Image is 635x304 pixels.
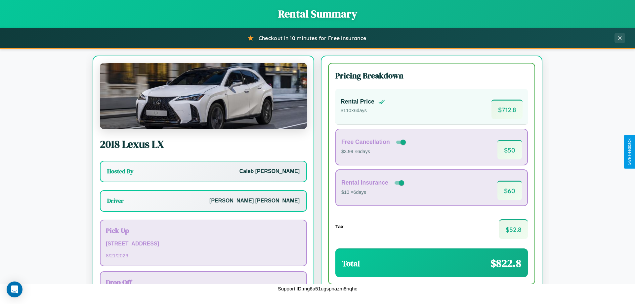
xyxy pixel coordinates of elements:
[106,277,301,287] h3: Drop Off
[342,258,360,269] h3: Total
[7,282,22,297] div: Open Intercom Messenger
[341,179,388,186] h4: Rental Insurance
[209,196,300,206] p: [PERSON_NAME] [PERSON_NAME]
[341,98,374,105] h4: Rental Price
[100,137,307,152] h2: 2018 Lexus LX
[497,181,522,200] span: $ 60
[107,167,133,175] h3: Hosted By
[497,140,522,159] span: $ 50
[499,219,528,239] span: $ 52.8
[627,139,632,165] div: Give Feedback
[490,256,521,271] span: $ 822.8
[239,167,300,176] p: Caleb [PERSON_NAME]
[278,284,357,293] p: Support ID: mg6a51ugspnazm8nqhc
[341,107,385,115] p: $ 110 × 6 days
[7,7,628,21] h1: Rental Summary
[491,100,523,119] span: $ 712.8
[106,251,301,260] p: 8 / 21 / 2026
[335,70,528,81] h3: Pricing Breakdown
[341,188,405,197] p: $10 × 6 days
[107,197,124,205] h3: Driver
[100,63,307,129] img: Lexus LX
[341,139,390,146] h4: Free Cancellation
[106,226,301,235] h3: Pick Up
[341,148,407,156] p: $3.99 × 6 days
[259,35,366,41] span: Checkout in 10 minutes for Free Insurance
[335,224,344,229] h4: Tax
[106,239,301,249] p: [STREET_ADDRESS]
